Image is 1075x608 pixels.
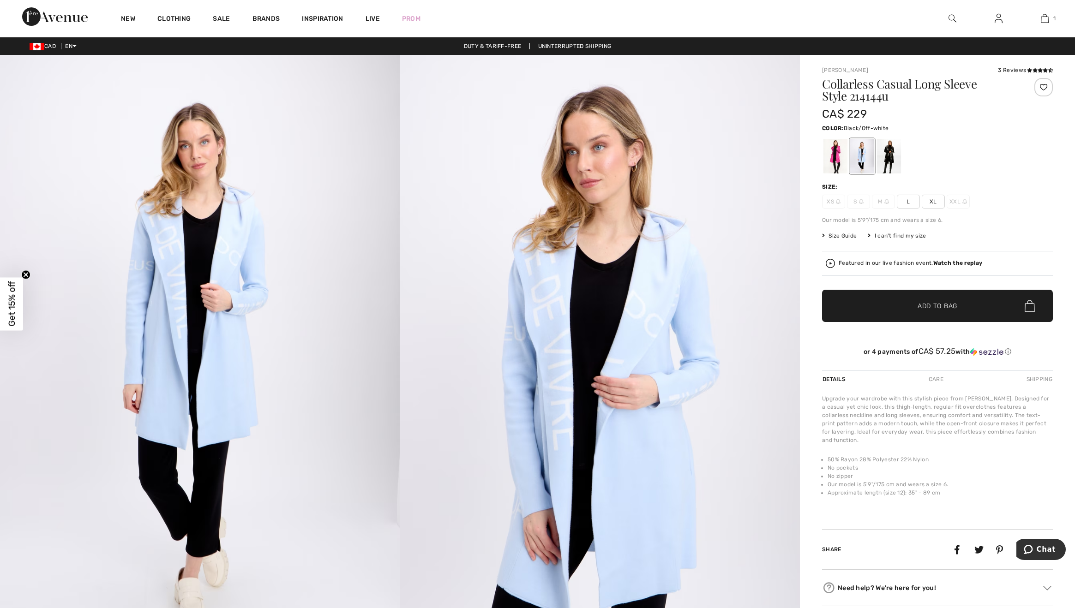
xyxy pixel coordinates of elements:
a: Sale [213,15,230,24]
a: Sign In [987,13,1010,24]
img: 1ère Avenue [22,7,88,26]
button: Add to Bag [822,290,1053,322]
img: Bag.svg [1025,300,1035,312]
button: Close teaser [21,270,30,280]
a: Live [366,14,380,24]
div: Shipping [1024,371,1053,387]
span: CA$ 229 [822,107,867,120]
div: Need help? We're here for you! [822,581,1053,595]
div: 3 Reviews [998,66,1053,74]
span: Inspiration [302,15,343,24]
img: Canadian Dollar [30,43,44,50]
div: Upgrade your wardrobe with this stylish piece from [PERSON_NAME]. Designed for a casual yet chic ... [822,394,1053,444]
div: Featured in our live fashion event. [839,260,982,266]
img: Watch the replay [826,259,835,268]
div: Care [921,371,951,387]
div: or 4 payments ofCA$ 57.25withSezzle Click to learn more about Sezzle [822,347,1053,359]
div: or 4 payments of with [822,347,1053,356]
div: Black/Off-white [877,139,901,173]
a: Clothing [157,15,191,24]
div: Fuchsia/black [823,139,847,173]
img: ring-m.svg [859,199,864,204]
span: CAD [30,43,60,49]
img: My Info [995,13,1003,24]
span: CA$ 57.25 [919,346,956,356]
span: XS [822,195,845,209]
span: M [872,195,895,209]
li: Our model is 5'9"/175 cm and wears a size 6. [828,480,1053,489]
a: [PERSON_NAME] [822,67,868,73]
a: 1 [1022,13,1067,24]
img: ring-m.svg [884,199,889,204]
div: Details [822,371,848,387]
div: Our model is 5'9"/175 cm and wears a size 6. [822,216,1053,224]
span: Add to Bag [918,301,957,311]
a: Brands [252,15,280,24]
a: Prom [402,14,420,24]
a: New [121,15,135,24]
img: search the website [949,13,956,24]
span: Black/Off-white [844,125,889,131]
span: XL [922,195,945,209]
img: Arrow2.svg [1043,586,1051,590]
span: S [847,195,870,209]
span: XXL [947,195,970,209]
span: EN [65,43,77,49]
img: ring-m.svg [836,199,841,204]
img: My Bag [1041,13,1049,24]
div: Light Blue/White [850,139,874,173]
li: 50% Rayon 28% Polyester 22% Nylon [828,455,1053,464]
img: ring-m.svg [962,199,967,204]
span: Color: [822,125,844,131]
li: No zipper [828,472,1053,480]
span: Size Guide [822,232,857,240]
span: L [897,195,920,209]
span: Get 15% off [6,281,17,327]
li: Approximate length (size 12): 35" - 89 cm [828,489,1053,497]
img: Sezzle [970,348,1003,356]
h1: Collarless Casual Long Sleeve Style 214144u [822,78,1015,102]
div: Size: [822,183,840,191]
strong: Watch the replay [933,260,983,266]
li: No pockets [828,464,1053,472]
span: Share [822,546,841,553]
iframe: Opens a widget where you can chat to one of our agents [1016,539,1066,562]
span: 1 [1053,14,1056,23]
div: I can't find my size [868,232,926,240]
